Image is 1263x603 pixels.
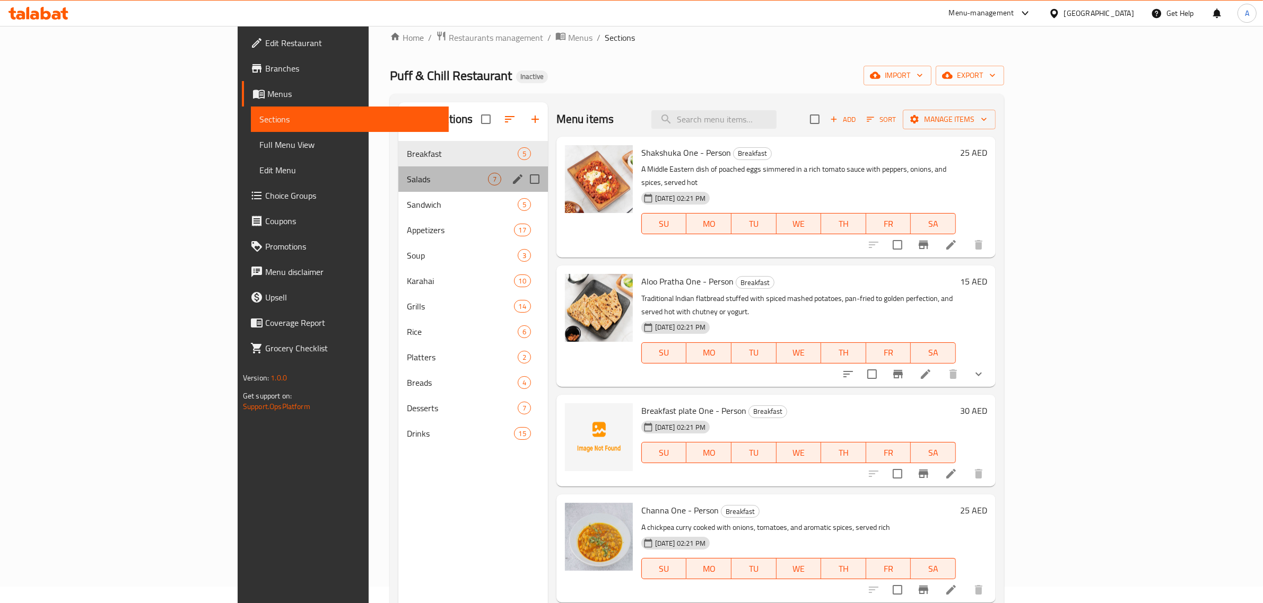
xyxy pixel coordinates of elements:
span: Edit Menu [259,164,440,176]
span: TH [825,216,862,232]
div: Appetizers17 [398,217,547,243]
span: Platters [407,351,517,363]
span: MO [691,445,727,460]
button: show more [966,361,991,387]
span: Promotions [265,240,440,253]
p: Traditional Indian flatbread stuffed with spiced mashed potatoes, pan-fried to golden perfection,... [641,292,956,318]
span: Branches [265,62,440,75]
div: items [514,300,531,313]
div: Drinks [407,427,513,440]
div: Rice6 [398,319,547,344]
span: Menu disclaimer [265,265,440,278]
span: Get support on: [243,389,292,403]
a: Menus [242,81,449,107]
a: Edit menu item [945,467,957,480]
span: Choice Groups [265,189,440,202]
button: FR [866,342,911,363]
button: WE [777,213,822,234]
span: Breakfast [721,506,759,518]
span: FR [870,216,907,232]
span: Salads [407,173,487,185]
span: 7 [489,174,501,184]
div: items [518,325,531,338]
button: SU [641,213,687,234]
a: Promotions [242,234,449,259]
span: 1.0.0 [271,371,287,385]
h6: 25 AED [960,503,987,518]
div: Soup [407,249,517,262]
span: Sort items [860,111,903,128]
span: Coupons [265,215,440,227]
a: Menu disclaimer [242,259,449,285]
button: Branch-specific-item [911,577,936,602]
div: Desserts7 [398,395,547,421]
span: Breakfast [736,277,774,289]
button: import [864,66,931,85]
button: delete [940,361,966,387]
span: Manage items [911,113,987,126]
span: [DATE] 02:21 PM [651,322,710,332]
button: MO [686,213,731,234]
div: Salads7edit [398,166,547,192]
button: delete [966,232,991,258]
button: TH [821,558,866,579]
span: WE [781,561,817,577]
button: SU [641,558,687,579]
span: SU [646,216,683,232]
button: Add section [522,107,548,132]
span: Breakfast [734,147,771,159]
span: [DATE] 02:21 PM [651,422,710,432]
span: Shakshuka One - Person [641,145,731,161]
button: FR [866,558,911,579]
span: Breakfast [749,405,787,418]
a: Edit Restaurant [242,30,449,56]
li: / [547,31,551,44]
span: 17 [515,225,530,235]
nav: Menu sections [398,137,547,450]
h2: Menu items [556,111,614,127]
span: export [944,69,996,82]
button: delete [966,577,991,602]
button: MO [686,342,731,363]
span: Grills [407,300,513,313]
span: Desserts [407,402,517,414]
span: Coverage Report [265,316,440,329]
button: FR [866,213,911,234]
span: Edit Restaurant [265,37,440,49]
a: Full Menu View [251,132,449,157]
img: Channa One - Person [565,503,633,571]
button: SA [911,442,956,463]
span: TU [736,345,772,360]
span: Restaurants management [449,31,543,44]
span: Upsell [265,291,440,304]
a: Branches [242,56,449,81]
a: Menus [555,31,593,45]
button: Sort [864,111,899,128]
div: items [518,376,531,389]
div: Breakfast5 [398,141,547,166]
button: Branch-specific-item [911,232,936,258]
li: / [597,31,600,44]
span: [DATE] 02:21 PM [651,538,710,548]
span: TU [736,561,772,577]
span: 6 [518,327,530,337]
span: Full Menu View [259,138,440,151]
button: TU [731,442,777,463]
p: A Middle Eastern dish of poached eggs simmered in a rich tomato sauce with peppers, onions, and s... [641,163,956,189]
span: SA [915,445,952,460]
span: Aloo Pratha One - Person [641,273,734,289]
span: Add [829,113,857,126]
div: Breakfast [721,505,760,518]
span: SA [915,345,952,360]
span: MO [691,216,727,232]
span: WE [781,345,817,360]
div: Soup3 [398,243,547,268]
a: Coverage Report [242,310,449,335]
div: items [488,173,501,185]
span: Sections [605,31,635,44]
span: FR [870,561,907,577]
button: SA [911,558,956,579]
a: Choice Groups [242,183,449,208]
button: MO [686,442,731,463]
